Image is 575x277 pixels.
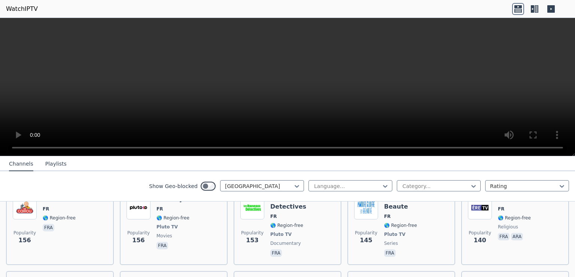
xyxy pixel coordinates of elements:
[498,233,509,240] p: fra
[13,196,37,219] img: Caillou
[45,157,67,171] button: Playlists
[240,196,264,219] img: Les Nouveaux Detectives
[156,242,168,249] p: fra
[498,206,504,212] span: FR
[156,233,172,239] span: movies
[270,231,292,237] span: Pluto TV
[384,222,417,228] span: 🌎 Region-free
[355,230,377,236] span: Popularity
[13,230,36,236] span: Popularity
[156,215,189,221] span: 🌎 Region-free
[360,236,372,245] span: 145
[498,224,518,230] span: religious
[9,157,33,171] button: Channels
[498,215,531,221] span: 🌎 Region-free
[270,240,301,246] span: documentary
[43,215,76,221] span: 🌎 Region-free
[469,230,491,236] span: Popularity
[468,196,492,219] img: Ere TV
[132,236,144,245] span: 156
[354,196,378,219] img: Amour Gloire et Beaute
[384,196,448,210] h6: Amour Gloire et Beaute
[6,4,38,13] a: WatchIPTV
[270,249,282,257] p: fra
[127,230,150,236] span: Popularity
[149,182,198,190] label: Show Geo-blocked
[127,196,150,219] img: The Asylum
[511,233,523,240] p: ara
[270,196,335,210] h6: Les Nouveaux Detectives
[474,236,486,245] span: 140
[241,230,264,236] span: Popularity
[246,236,258,245] span: 153
[156,224,178,230] span: Pluto TV
[156,206,163,212] span: FR
[384,240,398,246] span: series
[384,231,405,237] span: Pluto TV
[18,236,31,245] span: 156
[43,206,49,212] span: FR
[384,249,396,257] p: fra
[270,213,277,219] span: FR
[270,222,303,228] span: 🌎 Region-free
[384,213,390,219] span: FR
[43,224,54,231] p: fra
